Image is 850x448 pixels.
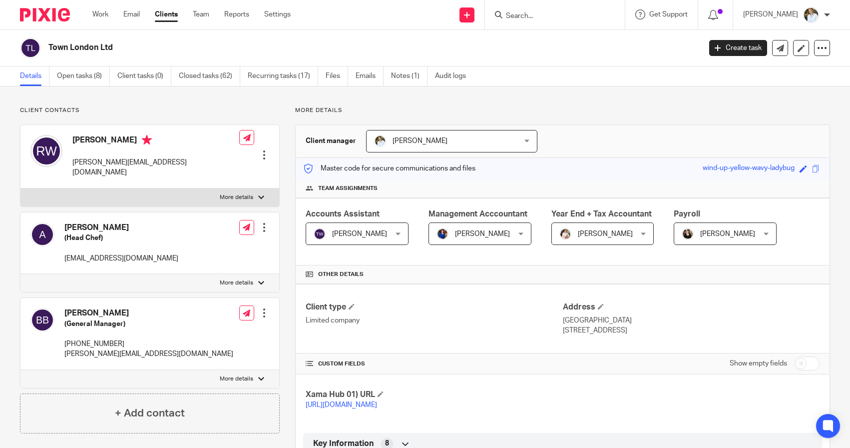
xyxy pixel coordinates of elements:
input: Search [505,12,595,21]
a: Clients [155,9,178,19]
h4: [PERSON_NAME] [64,308,233,318]
h3: Client manager [306,136,356,146]
span: Team assignments [318,184,378,192]
img: svg%3E [30,135,62,167]
p: Client contacts [20,106,280,114]
h4: Client type [306,302,562,312]
h2: Town London Ltd [48,42,565,53]
span: Payroll [674,210,700,218]
img: svg%3E [30,308,54,332]
span: Management Acccountant [428,210,527,218]
p: More details [220,193,253,201]
p: [PERSON_NAME][EMAIL_ADDRESS][DOMAIN_NAME] [72,157,239,178]
p: [PHONE_NUMBER] [64,339,233,349]
img: svg%3E [30,222,54,246]
div: wind-up-yellow-wavy-ladybug [703,163,795,174]
span: [PERSON_NAME] [393,137,447,144]
a: Details [20,66,49,86]
a: Create task [709,40,767,56]
img: sarah-royle.jpg [374,135,386,147]
h4: [PERSON_NAME] [72,135,239,147]
i: Primary [142,135,152,145]
span: Accounts Assistant [306,210,380,218]
img: Helen%20Campbell.jpeg [682,228,694,240]
p: Master code for secure communications and files [303,163,475,173]
p: Limited company [306,315,562,325]
p: [GEOGRAPHIC_DATA] [563,315,820,325]
a: [URL][DOMAIN_NAME] [306,401,377,408]
h4: Xama Hub 01) URL [306,389,562,400]
a: Team [193,9,209,19]
label: Show empty fields [730,358,787,368]
span: [PERSON_NAME] [455,230,510,237]
a: Files [326,66,348,86]
span: [PERSON_NAME] [700,230,755,237]
img: svg%3E [20,37,41,58]
p: [PERSON_NAME][EMAIL_ADDRESS][DOMAIN_NAME] [64,349,233,359]
span: Year End + Tax Accountant [551,210,652,218]
a: Reports [224,9,249,19]
a: Audit logs [435,66,473,86]
img: Kayleigh%20Henson.jpeg [559,228,571,240]
h4: Address [563,302,820,312]
a: Recurring tasks (17) [248,66,318,86]
p: [PERSON_NAME] [743,9,798,19]
p: More details [220,375,253,383]
h4: + Add contact [115,405,185,421]
span: [PERSON_NAME] [578,230,633,237]
p: [EMAIL_ADDRESS][DOMAIN_NAME] [64,253,178,263]
img: svg%3E [314,228,326,240]
a: Work [92,9,108,19]
span: Get Support [649,11,688,18]
span: Other details [318,270,364,278]
a: Client tasks (0) [117,66,171,86]
a: Closed tasks (62) [179,66,240,86]
a: Email [123,9,140,19]
p: More details [220,279,253,287]
a: Open tasks (8) [57,66,110,86]
img: sarah-royle.jpg [803,7,819,23]
img: Pixie [20,8,70,21]
h5: (Head Chef) [64,233,178,243]
a: Notes (1) [391,66,427,86]
a: Settings [264,9,291,19]
h5: (General Manager) [64,319,233,329]
span: [PERSON_NAME] [332,230,387,237]
h4: CUSTOM FIELDS [306,360,562,368]
img: Nicole.jpeg [436,228,448,240]
a: Emails [356,66,384,86]
h4: [PERSON_NAME] [64,222,178,233]
p: More details [295,106,830,114]
p: [STREET_ADDRESS] [563,325,820,335]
